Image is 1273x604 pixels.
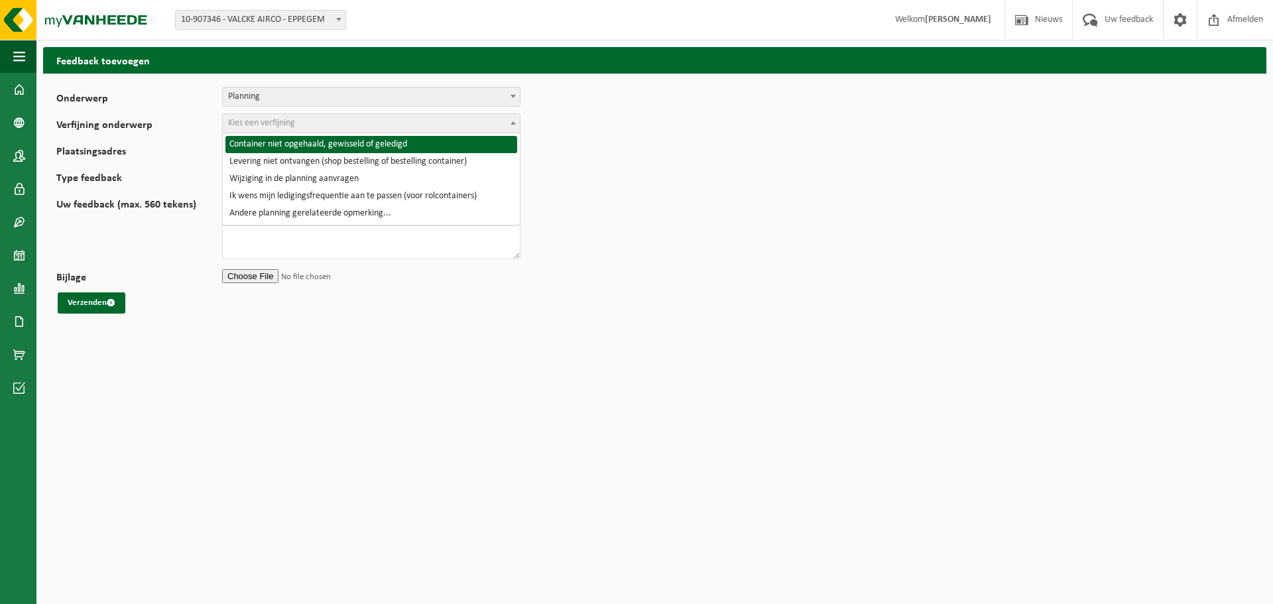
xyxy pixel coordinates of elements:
[223,88,520,106] span: Planning
[56,200,222,259] label: Uw feedback (max. 560 tekens)
[58,292,125,314] button: Verzenden
[43,47,1266,73] h2: Feedback toevoegen
[222,87,520,107] span: Planning
[225,136,517,153] li: Container niet opgehaald, gewisseld of geledigd
[225,188,517,205] li: Ik wens mijn ledigingsfrequentie aan te passen (voor rolcontainers)
[225,170,517,188] li: Wijziging in de planning aanvragen
[56,173,222,186] label: Type feedback
[225,205,517,222] li: Andere planning gerelateerde opmerking...
[56,120,222,133] label: Verfijning onderwerp
[176,11,345,29] span: 10-907346 - VALCKE AIRCO - EPPEGEM
[56,272,222,286] label: Bijlage
[56,147,222,160] label: Plaatsingsadres
[56,93,222,107] label: Onderwerp
[228,118,295,128] span: Kies een verfijning
[175,10,346,30] span: 10-907346 - VALCKE AIRCO - EPPEGEM
[225,153,517,170] li: Levering niet ontvangen (shop bestelling of bestelling container)
[925,15,991,25] strong: [PERSON_NAME]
